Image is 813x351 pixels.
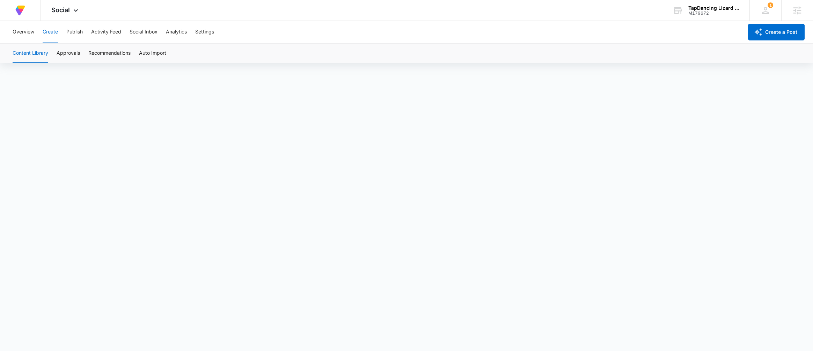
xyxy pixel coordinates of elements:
[688,11,739,16] div: account id
[13,21,34,43] button: Overview
[51,6,70,14] span: Social
[14,4,27,17] img: Volusion
[195,21,214,43] button: Settings
[66,21,83,43] button: Publish
[13,44,48,63] button: Content Library
[57,44,80,63] button: Approvals
[768,2,773,8] span: 1
[139,44,166,63] button: Auto Import
[43,21,58,43] button: Create
[88,44,131,63] button: Recommendations
[91,21,121,43] button: Activity Feed
[130,21,158,43] button: Social Inbox
[768,2,773,8] div: notifications count
[688,5,739,11] div: account name
[748,24,805,40] button: Create a Post
[166,21,187,43] button: Analytics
